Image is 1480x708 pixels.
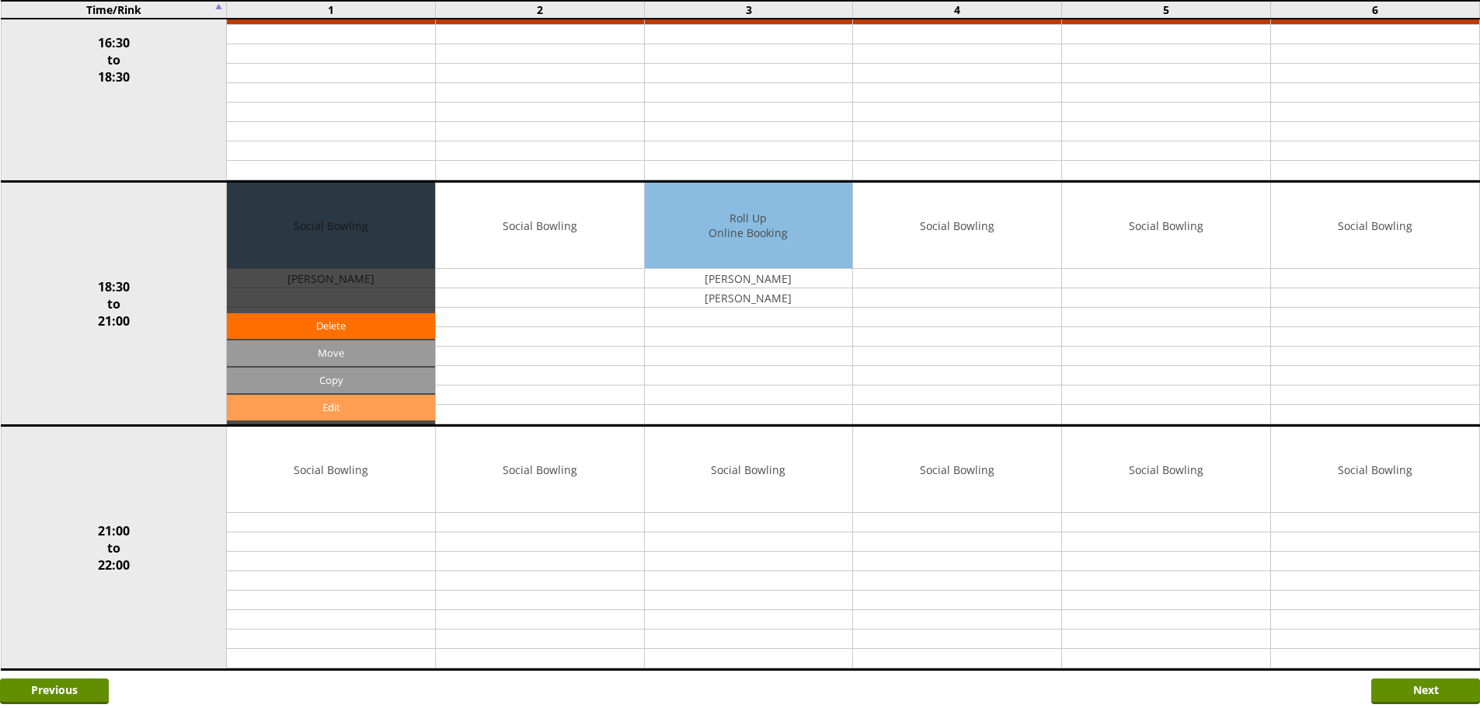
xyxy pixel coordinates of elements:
td: 5 [1062,1,1271,19]
td: Social Bowling [1271,183,1479,269]
td: Social Bowling [1271,427,1479,513]
td: Social Bowling [853,427,1061,513]
td: 18:30 to 21:00 [1,182,227,426]
a: Edit [227,395,435,420]
td: 4 [853,1,1062,19]
td: Social Bowling [436,183,644,269]
input: Next [1371,678,1480,704]
td: Social Bowling [1062,427,1270,513]
td: [PERSON_NAME] [645,269,853,288]
td: Social Bowling [227,427,435,513]
a: Delete [227,313,435,339]
td: Roll Up Online Booking [645,183,853,269]
input: Copy [227,368,435,393]
td: Social Bowling [436,427,644,513]
td: 6 [1270,1,1479,19]
td: 21:00 to 22:00 [1,426,227,670]
td: [PERSON_NAME] [645,288,853,308]
td: Social Bowling [1062,183,1270,269]
td: Social Bowling [853,183,1061,269]
td: Social Bowling [645,427,853,513]
td: 3 [644,1,853,19]
td: Time/Rink [1,1,227,19]
input: Move [227,340,435,366]
td: 1 [227,1,436,19]
td: 2 [435,1,644,19]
